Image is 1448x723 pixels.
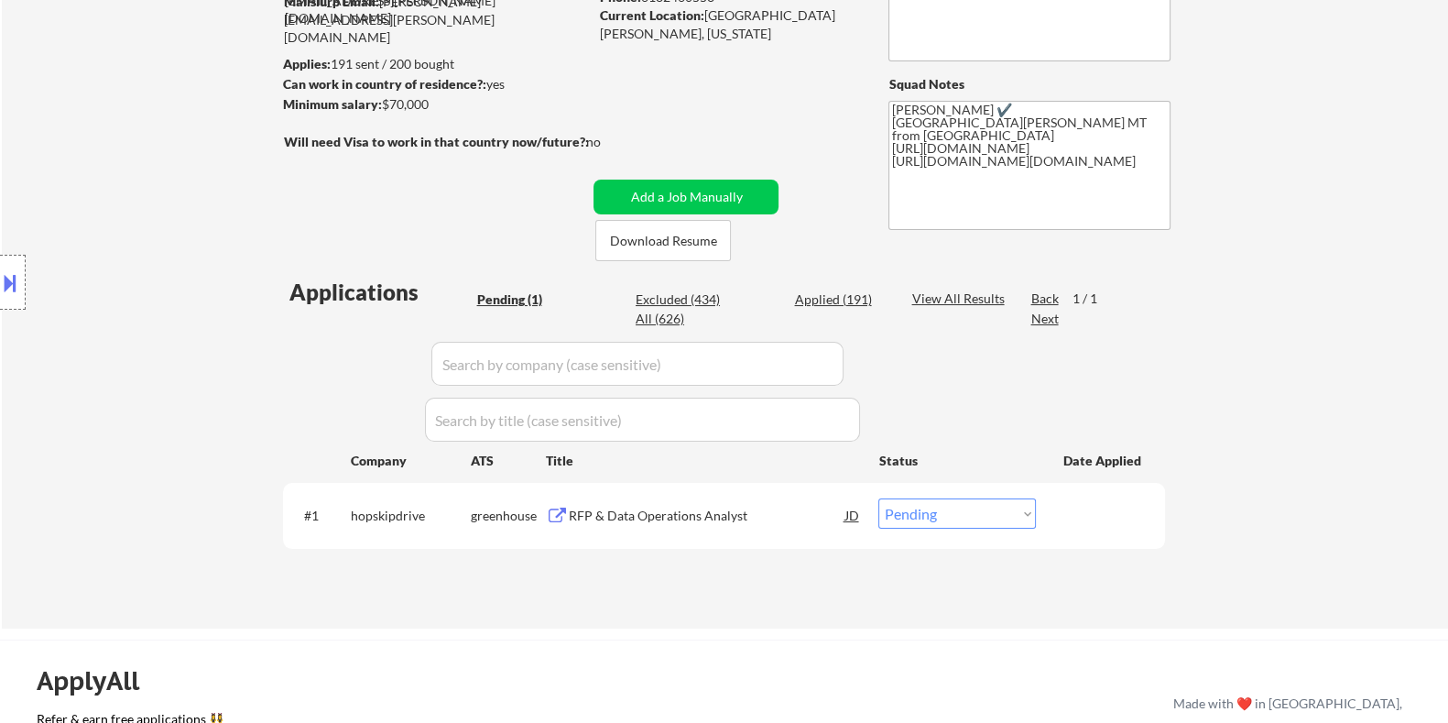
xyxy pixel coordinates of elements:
[636,310,727,328] div: All (626)
[878,444,1036,477] div: Status
[303,507,335,525] div: #1
[585,133,637,151] div: no
[911,290,1009,308] div: View All Results
[283,134,588,149] strong: Will need Visa to work in that country now/future?:
[282,75,582,93] div: yes
[476,290,568,309] div: Pending (1)
[282,56,330,71] strong: Applies:
[1062,452,1143,470] div: Date Applied
[470,507,545,525] div: greenhouse
[282,95,587,114] div: $70,000
[1030,310,1060,328] div: Next
[545,452,861,470] div: Title
[470,452,545,470] div: ATS
[289,281,470,303] div: Applications
[282,55,587,73] div: 191 sent / 200 bought
[599,7,703,23] strong: Current Location:
[568,507,844,525] div: RFP & Data Operations Analyst
[888,75,1170,93] div: Squad Notes
[350,452,470,470] div: Company
[794,290,886,309] div: Applied (191)
[350,507,470,525] div: hopskipdrive
[425,398,860,442] input: Search by title (case sensitive)
[1030,290,1060,308] div: Back
[282,96,381,112] strong: Minimum salary:
[37,665,160,696] div: ApplyAll
[595,220,731,261] button: Download Resume
[431,342,844,386] input: Search by company (case sensitive)
[593,180,778,214] button: Add a Job Manually
[282,76,485,92] strong: Can work in country of residence?:
[636,290,727,309] div: Excluded (434)
[1072,290,1114,308] div: 1 / 1
[843,498,861,531] div: JD
[599,6,858,42] div: [GEOGRAPHIC_DATA][PERSON_NAME], [US_STATE]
